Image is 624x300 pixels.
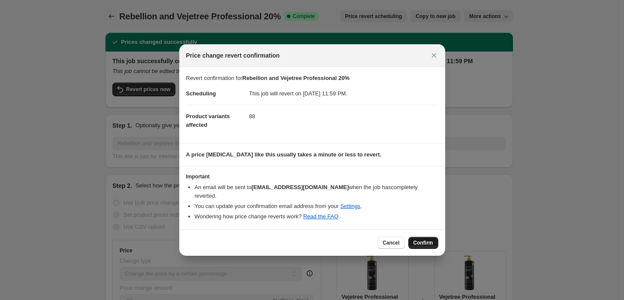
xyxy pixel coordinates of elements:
span: Scheduling [186,90,216,97]
button: Confirm [408,237,438,249]
b: A price [MEDICAL_DATA] like this usually takes a minute or less to revert. [186,151,382,158]
span: Product variants affected [186,113,230,128]
a: Settings [340,203,360,209]
b: Rebellion and Vejetree Professional 20% [242,75,350,81]
a: Read the FAQ [303,213,338,220]
li: You can update your confirmation email address from your . [195,202,438,211]
dd: This job will revert on [DATE] 11:59 PM. [249,83,438,105]
b: [EMAIL_ADDRESS][DOMAIN_NAME] [251,184,349,190]
span: Price change revert confirmation [186,51,280,60]
dd: 88 [249,105,438,128]
button: Close [428,49,440,61]
button: Cancel [377,237,404,249]
span: Cancel [383,239,399,246]
span: Confirm [413,239,433,246]
li: Wondering how price change reverts work? . [195,212,438,221]
p: Revert confirmation for [186,74,438,83]
h3: Important [186,173,438,180]
li: An email will be sent to when the job has completely reverted . [195,183,438,200]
